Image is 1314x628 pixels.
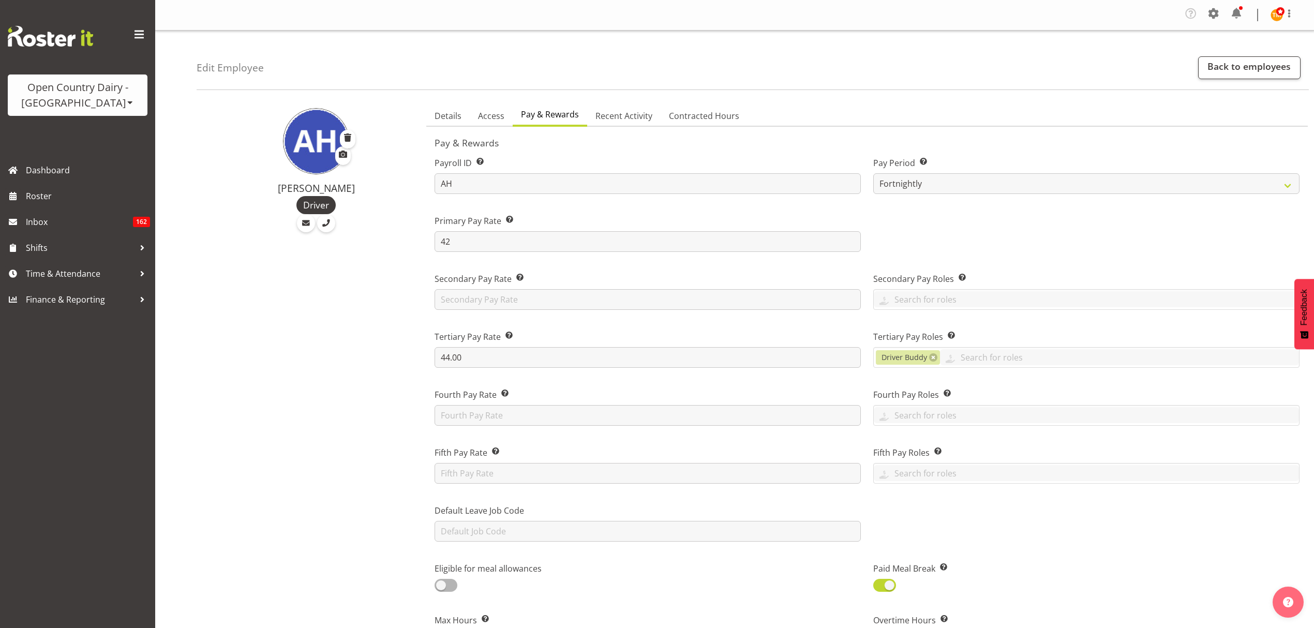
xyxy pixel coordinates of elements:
[874,291,1299,307] input: Search for roles
[435,110,461,122] span: Details
[26,214,133,230] span: Inbox
[435,289,861,310] input: Secondary Pay Rate
[435,231,861,252] input: Primary Pay Rate
[218,183,414,194] h4: [PERSON_NAME]
[669,110,739,122] span: Contracted Hours
[873,446,1300,459] label: Fifth Pay Roles
[873,273,1300,285] label: Secondary Pay Roles
[874,465,1299,481] input: Search for roles
[26,292,135,307] span: Finance & Reporting
[435,463,861,484] input: Fifth Pay Rate
[873,388,1300,401] label: Fourth Pay Roles
[1294,279,1314,349] button: Feedback - Show survey
[26,162,150,178] span: Dashboard
[435,137,1300,148] h5: Pay & Rewards
[873,614,1300,626] label: Overtime Hours
[1283,597,1293,607] img: help-xxl-2.png
[435,614,861,626] label: Max Hours
[435,215,861,227] label: Primary Pay Rate
[8,26,93,47] img: Rosterit website logo
[297,214,315,232] a: Email Employee
[1300,289,1309,325] span: Feedback
[435,331,861,343] label: Tertiary Pay Rate
[18,80,137,111] div: Open Country Dairy - [GEOGRAPHIC_DATA]
[133,217,150,227] span: 162
[317,214,335,232] a: Call Employee
[873,157,1300,169] label: Pay Period
[595,110,652,122] span: Recent Activity
[303,198,329,212] span: Driver
[940,349,1299,365] input: Search for roles
[882,352,927,363] span: Driver Buddy
[26,240,135,256] span: Shifts
[283,108,349,174] img: andy-haywood7381.jpg
[1271,9,1283,21] img: tim-magness10922.jpg
[435,388,861,401] label: Fourth Pay Rate
[435,173,861,194] input: Payroll ID
[435,273,861,285] label: Secondary Pay Rate
[521,108,579,121] span: Pay & Rewards
[26,266,135,281] span: Time & Attendance
[435,347,861,368] input: Tertiary Pay Rate
[435,562,641,575] label: Eligible for meal allowances
[1198,56,1301,79] a: Back to employees
[435,157,861,169] label: Payroll ID
[435,446,861,459] label: Fifth Pay Rate
[435,504,861,517] label: Default Leave Job Code
[478,110,504,122] span: Access
[873,562,1080,575] label: Paid Meal Break
[874,407,1299,423] input: Search for roles
[26,188,150,204] span: Roster
[873,331,1300,343] label: Tertiary Pay Roles
[435,405,861,426] input: Fourth Pay Rate
[197,62,264,73] h4: Edit Employee
[435,521,861,542] input: Default Job Code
